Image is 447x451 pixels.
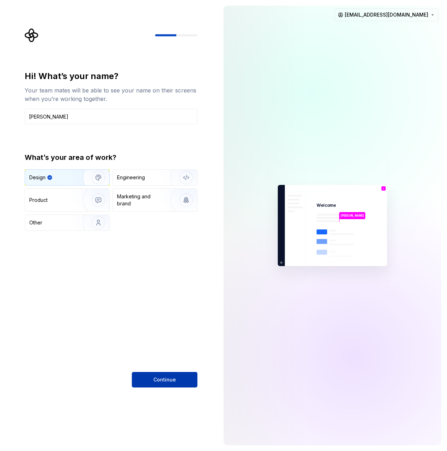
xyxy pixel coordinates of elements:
[117,193,165,207] div: Marketing and brand
[25,152,197,162] div: What’s your area of work?
[25,86,197,103] div: Your team mates will be able to see your name on their screens when you’re working together.
[117,174,145,181] div: Engineering
[153,376,176,383] span: Continue
[317,203,336,208] p: Welcome
[345,11,428,18] span: [EMAIL_ADDRESS][DOMAIN_NAME]
[25,109,197,124] input: Han Solo
[29,219,42,226] div: Other
[25,28,39,42] svg: Supernova Logo
[132,372,197,387] button: Continue
[29,174,45,181] div: Design
[29,197,48,204] div: Product
[25,71,197,82] div: Hi! What’s your name?
[383,187,384,190] p: J
[341,214,364,218] p: [PERSON_NAME]
[335,8,439,21] button: [EMAIL_ADDRESS][DOMAIN_NAME]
